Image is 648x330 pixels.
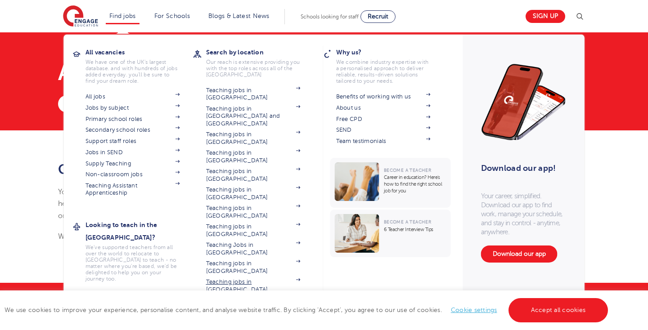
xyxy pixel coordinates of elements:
[384,168,431,173] span: Become a Teacher
[58,95,95,112] a: Back
[336,138,431,145] a: Team testimonials
[481,245,558,263] a: Download our app
[85,171,180,178] a: Non-classroom jobs
[206,46,314,78] a: Search by locationOur reach is extensive providing you with the top roles across all of the [GEOG...
[481,158,562,178] h3: Download our app!
[85,59,180,84] p: We have one of the UK's largest database. and with hundreds of jobs added everyday. you'll be sur...
[85,126,180,134] a: Secondary school roles
[336,46,444,84] a: Why us?We combine industry expertise with a personalised approach to deliver reliable, results-dr...
[206,186,301,201] a: Teaching jobs in [GEOGRAPHIC_DATA]
[384,226,446,233] p: 6 Teacher Interview Tips
[301,13,359,20] span: Schools looking for staff
[206,223,301,238] a: Teaching jobs in [GEOGRAPHIC_DATA]
[336,126,431,134] a: SEND
[330,210,453,257] a: Become a Teacher6 Teacher Interview Tips
[330,158,453,208] a: Become a TeacherCareer in education? Here’s how to find the right school job for you
[85,160,180,167] a: Supply Teaching
[526,10,565,23] a: Sign up
[109,13,136,19] a: Find jobs
[384,219,431,224] span: Become a Teacher
[58,62,590,84] h1: Application Confirmation
[85,104,180,111] a: Jobs by subject
[206,131,301,146] a: Teaching jobs in [GEOGRAPHIC_DATA]
[360,10,396,23] a: Recruit
[58,186,409,222] p: Your application has been submitted and our team will get right to work matching you to this role...
[336,59,431,84] p: We combine industry expertise with a personalised approach to deliver reliable, results-driven so...
[206,205,301,219] a: Teaching jobs in [GEOGRAPHIC_DATA]
[368,13,388,20] span: Recruit
[85,182,180,197] a: Teaching Assistant Apprenticeship
[206,105,301,127] a: Teaching jobs in [GEOGRAPHIC_DATA] and [GEOGRAPHIC_DATA]
[154,13,190,19] a: For Schools
[4,307,610,313] span: We use cookies to improve your experience, personalise content, and analyse website traffic. By c...
[384,174,446,194] p: Career in education? Here’s how to find the right school job for you
[85,219,193,244] h3: Looking to teach in the [GEOGRAPHIC_DATA]?
[85,219,193,282] a: Looking to teach in the [GEOGRAPHIC_DATA]?We've supported teachers from all over the world to rel...
[336,104,431,111] a: About us
[58,231,409,242] p: We look forward to working with you!
[85,138,180,145] a: Support staff roles
[508,298,608,322] a: Accept all cookies
[206,278,301,293] a: Teaching jobs in [GEOGRAPHIC_DATA]
[206,260,301,275] a: Teaching jobs in [GEOGRAPHIC_DATA]
[336,116,431,123] a: Free CPD
[85,46,193,58] h3: All vacancies
[206,241,301,256] a: Teaching Jobs in [GEOGRAPHIC_DATA]
[208,13,270,19] a: Blogs & Latest News
[85,116,180,123] a: Primary school roles
[85,244,180,282] p: We've supported teachers from all over the world to relocate to [GEOGRAPHIC_DATA] to teach - no m...
[206,46,314,58] h3: Search by location
[85,149,180,156] a: Jobs in SEND
[336,46,444,58] h3: Why us?
[85,46,193,84] a: All vacanciesWe have one of the UK's largest database. and with hundreds of jobs added everyday. ...
[336,93,431,100] a: Benefits of working with us
[206,59,301,78] p: Our reach is extensive providing you with the top roles across all of the [GEOGRAPHIC_DATA]
[85,93,180,100] a: All jobs
[63,5,98,28] img: Engage Education
[451,307,497,313] a: Cookie settings
[206,149,301,164] a: Teaching jobs in [GEOGRAPHIC_DATA]
[481,192,567,236] p: Your career, simplified. Download our app to find work, manage your schedule, and stay in control...
[206,87,301,102] a: Teaching jobs in [GEOGRAPHIC_DATA]
[58,162,409,177] h2: Great news!
[206,168,301,183] a: Teaching jobs in [GEOGRAPHIC_DATA]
